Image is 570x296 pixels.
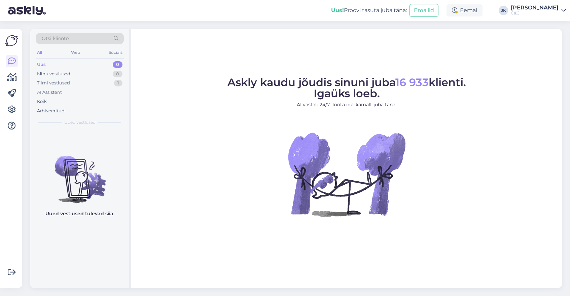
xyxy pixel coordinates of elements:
div: Socials [107,48,124,57]
div: 0 [113,71,122,77]
a: [PERSON_NAME]C&C [511,5,566,16]
span: Askly kaudu jõudis sinuni juba klienti. Igaüks loeb. [227,76,466,100]
span: Uued vestlused [64,119,96,125]
div: Arhiveeritud [37,108,65,114]
div: C&C [511,10,559,16]
img: No chats [30,144,129,204]
button: Emailid [409,4,438,17]
div: AI Assistent [37,89,62,96]
div: Uus [37,61,46,68]
p: AI vastab 24/7. Tööta nutikamalt juba täna. [227,101,466,108]
b: Uus! [331,7,344,13]
p: Uued vestlused tulevad siia. [45,210,114,217]
span: 16 933 [395,76,429,89]
div: JK [499,6,508,15]
div: Kõik [37,98,47,105]
div: 0 [113,61,122,68]
div: Tiimi vestlused [37,80,70,86]
span: Otsi kliente [42,35,69,42]
div: All [36,48,43,57]
div: Web [70,48,81,57]
div: Proovi tasuta juba täna: [331,6,407,14]
div: Minu vestlused [37,71,70,77]
img: Askly Logo [5,34,18,47]
div: 1 [114,80,122,86]
div: Eemal [447,4,483,16]
img: No Chat active [286,114,407,235]
div: [PERSON_NAME] [511,5,559,10]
